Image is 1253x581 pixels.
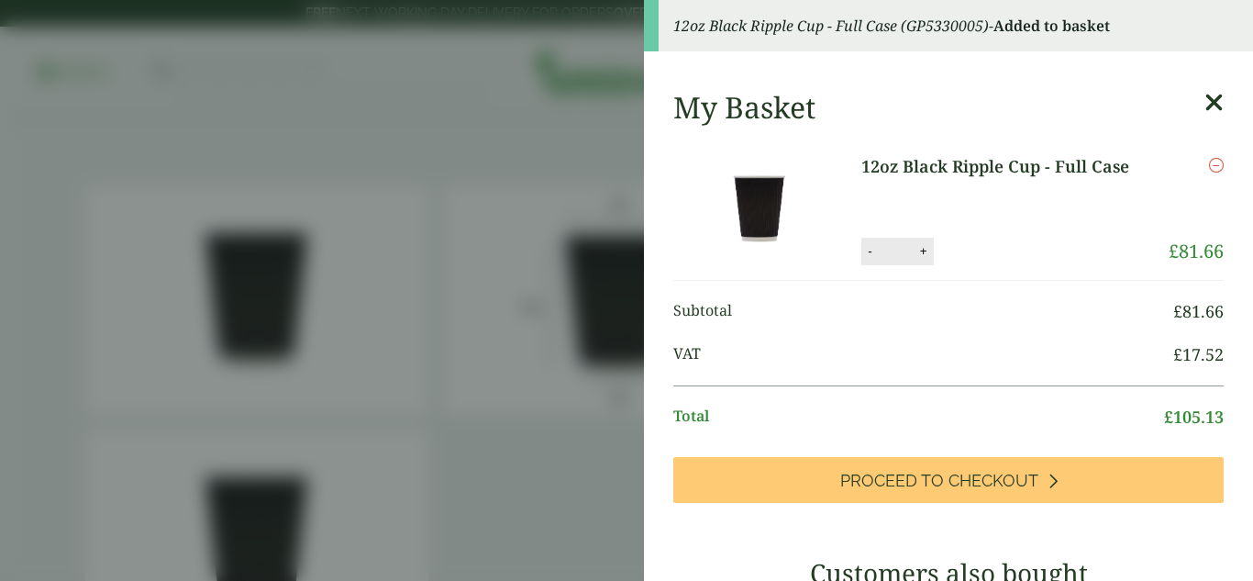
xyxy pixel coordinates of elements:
[673,299,1173,324] span: Subtotal
[1169,239,1224,263] bdi: 81.66
[1209,154,1224,176] a: Remove this item
[1173,343,1224,365] bdi: 17.52
[673,457,1224,503] a: Proceed to Checkout
[1173,300,1224,322] bdi: 81.66
[677,154,842,264] img: 12oz Black Ripple Cup-Full Case of-0
[673,16,989,36] em: 12oz Black Ripple Cup - Full Case (GP5330005)
[861,154,1148,179] a: 12oz Black Ripple Cup - Full Case
[915,243,933,259] button: +
[1164,406,1224,428] bdi: 105.13
[673,90,815,125] h2: My Basket
[1169,239,1179,263] span: £
[1173,343,1182,365] span: £
[1164,406,1173,428] span: £
[1173,300,1182,322] span: £
[840,471,1038,491] span: Proceed to Checkout
[673,405,1164,430] span: Total
[993,16,1110,36] strong: Added to basket
[862,243,877,259] button: -
[673,342,1173,367] span: VAT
